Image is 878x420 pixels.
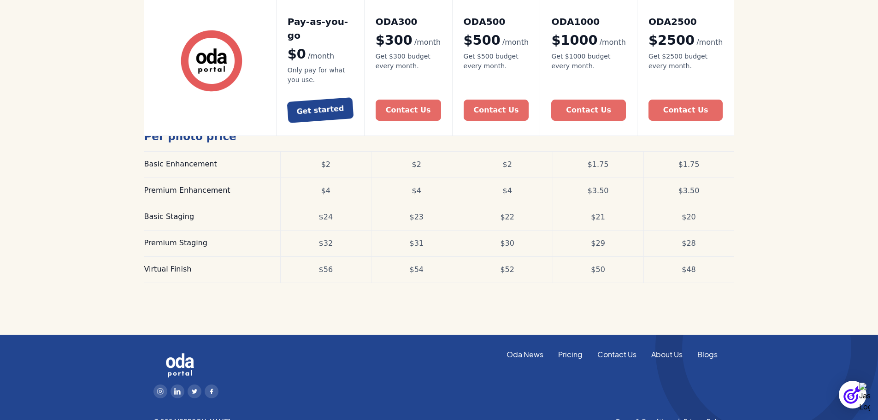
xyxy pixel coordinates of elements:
div: Get $2500 budget every month. [648,52,723,71]
span: /month [502,38,529,47]
div: $1.75 [678,159,700,170]
a: Get started [287,97,354,123]
div: Contact Us [566,105,611,116]
img: Linkedin Logo [174,388,181,395]
div: $22 [500,212,514,223]
div: $3.50 [678,185,700,196]
span: /month [696,38,723,47]
span: /month [600,38,626,47]
div: Virtual Finish [144,264,269,274]
div: $50 [591,264,605,275]
div: $1.75 [588,159,609,170]
div: Contact Us [474,105,519,116]
a: Blogs [690,349,725,360]
h2: ODA500 [464,15,529,29]
div: $54 [409,264,424,275]
a: Contact Us [376,100,441,121]
h2: Pay-as-you-go [288,15,353,42]
div: Get $1000 budget every month. [551,52,626,71]
div: Premium Staging [144,238,269,248]
a: About Us [644,349,690,360]
div: $24 [319,212,333,223]
div: $23 [409,212,424,223]
div: $2 [412,159,421,170]
img: Instagram Logo [157,388,164,395]
a: Contact Us [648,100,723,121]
div: $4 [412,185,421,196]
a: Contact Us [551,100,626,121]
div: $48 [682,264,696,275]
div: $52 [500,264,514,275]
a: Oda News [499,349,551,360]
a: Pricing [551,349,590,360]
div: $2500 [648,32,723,48]
div: $31 [409,238,424,249]
div: $4 [321,185,330,196]
div: $2 [503,159,512,170]
h2: ODA1000 [551,15,626,29]
div: Only pay for what you use. [288,66,353,85]
h2: ODA300 [376,15,441,29]
div: Get $500 budget every month. [464,52,529,71]
div: Contact Us [386,105,431,116]
div: $56 [319,264,333,275]
div: $32 [319,238,333,249]
div: Premium Enhancement [144,185,269,195]
div: $500 [464,32,529,48]
div: $300 [376,32,441,48]
div: $20 [682,212,696,223]
div: $28 [682,238,696,249]
div: Get $300 budget every month. [376,52,441,71]
div: $0 [288,46,353,62]
a: Contact Us [590,349,644,360]
div: Get started [296,103,344,118]
div: $3.50 [588,185,609,196]
a: Contact Us [464,100,529,121]
span: /month [308,52,334,60]
div: $2 [321,159,330,170]
span: /month [414,38,441,47]
div: $21 [591,212,605,223]
div: Basic Staging [144,212,269,222]
div: $1000 [551,32,626,48]
div: $30 [500,238,514,249]
div: $4 [503,185,512,196]
div: Basic Enhancement [144,159,269,169]
div: $29 [591,238,605,249]
h2: ODA2500 [648,15,723,29]
div: Contact Us [663,105,708,116]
